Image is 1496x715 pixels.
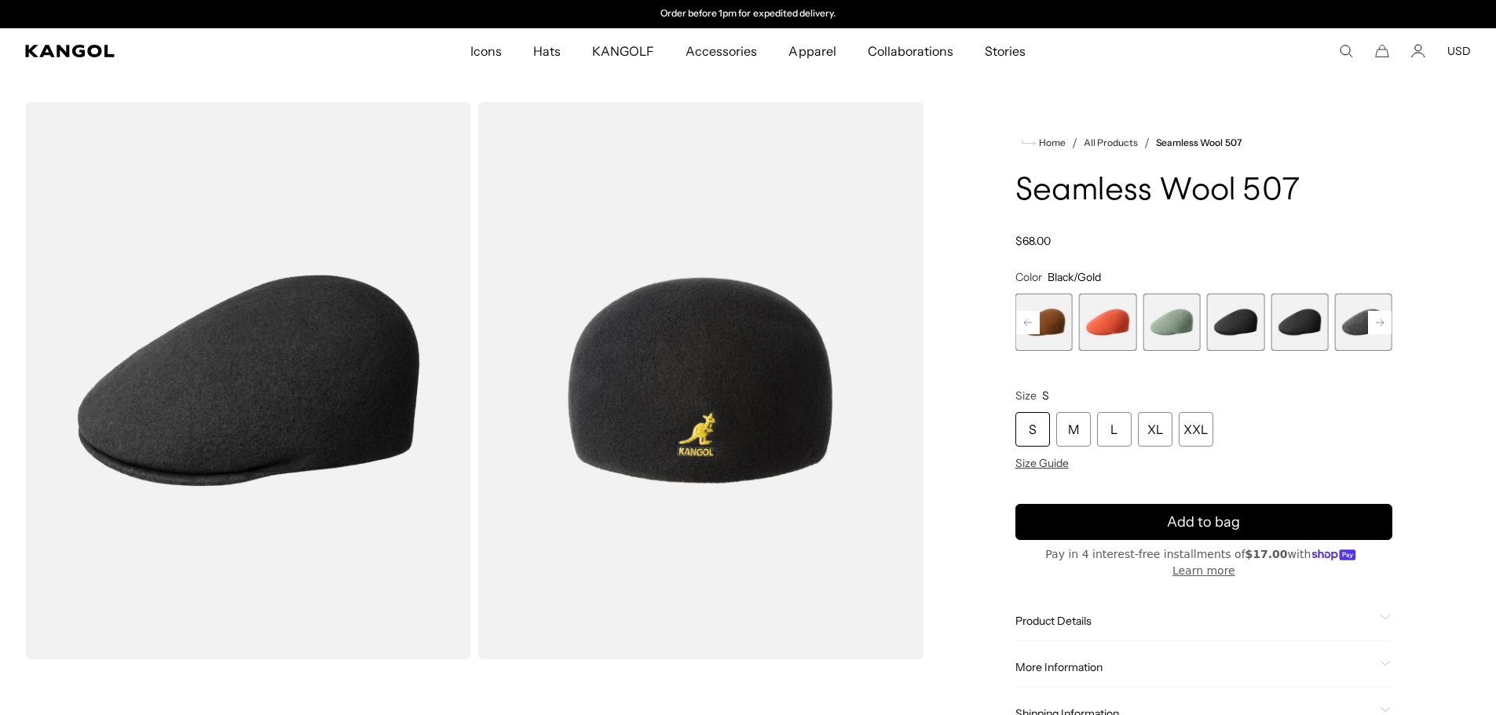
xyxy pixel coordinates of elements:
a: Account [1411,44,1425,58]
p: Order before 1pm for expedited delivery. [660,8,836,20]
span: Home [1036,137,1066,148]
span: Icons [470,28,502,74]
span: Hats [533,28,561,74]
div: Announcement [587,8,910,20]
div: 3 of 9 [1079,294,1136,351]
div: 2 of 9 [1015,294,1073,351]
span: Black/Gold [1048,270,1101,284]
span: $68.00 [1015,234,1051,248]
button: Add to bag [1015,504,1392,540]
div: 5 of 9 [1207,294,1264,351]
label: Black [1271,294,1328,351]
span: Stories [985,28,1026,74]
span: Accessories [686,28,757,74]
label: Black/Gold [1207,294,1264,351]
span: Color [1015,270,1042,284]
span: Collaborations [868,28,953,74]
button: Cart [1375,44,1389,58]
span: S [1042,389,1049,403]
div: S [1015,412,1050,447]
label: Dark Flannel [1335,294,1392,351]
label: Rustic Caramel [1015,294,1073,351]
span: More Information [1015,660,1373,674]
a: Collaborations [852,28,969,74]
div: 7 of 9 [1335,294,1392,351]
button: USD [1447,44,1471,58]
li: / [1066,133,1077,152]
a: Apparel [773,28,851,74]
div: L [1097,412,1132,447]
div: 6 of 9 [1271,294,1328,351]
a: Kangol [25,45,311,57]
div: XL [1138,412,1172,447]
li: / [1138,133,1150,152]
label: Sage Green [1143,294,1200,351]
label: Coral Flame [1079,294,1136,351]
img: color-black-gold [477,102,924,659]
div: 4 of 9 [1143,294,1200,351]
a: Home [1022,136,1066,150]
div: XXL [1179,412,1213,447]
span: Apparel [788,28,836,74]
a: Seamless Wool 507 [1156,137,1242,148]
span: Size [1015,389,1037,403]
a: Stories [969,28,1041,74]
slideshow-component: Announcement bar [587,8,910,20]
div: M [1056,412,1091,447]
a: Icons [455,28,518,74]
a: Hats [518,28,576,74]
h1: Seamless Wool 507 [1015,174,1392,209]
a: KANGOLF [576,28,670,74]
span: Add to bag [1167,512,1240,533]
div: 2 of 2 [587,8,910,20]
summary: Search here [1339,44,1353,58]
span: KANGOLF [592,28,654,74]
nav: breadcrumbs [1015,133,1392,152]
a: All Products [1084,137,1138,148]
img: color-black-gold [25,102,471,659]
span: Product Details [1015,614,1373,628]
a: Accessories [670,28,773,74]
span: Size Guide [1015,456,1069,470]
